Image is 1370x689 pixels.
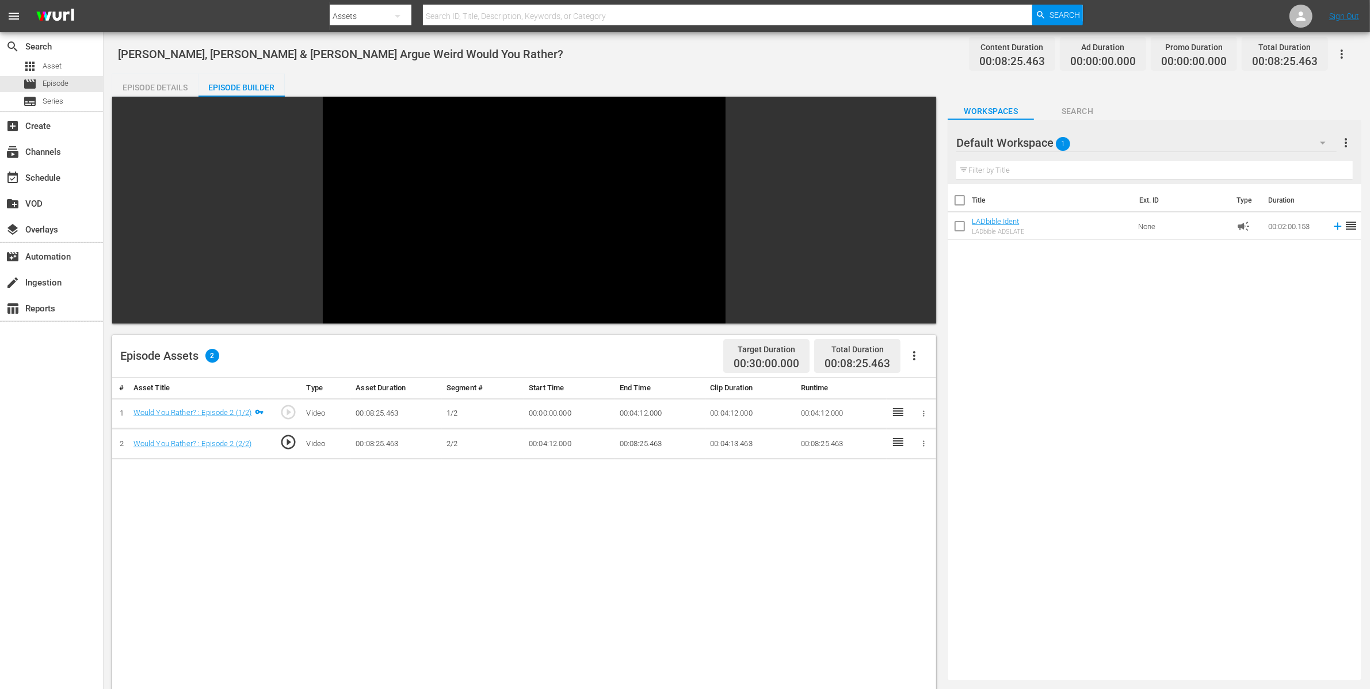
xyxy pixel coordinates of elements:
[524,429,615,459] td: 00:04:12.000
[972,228,1024,235] div: LADbible ADSLATE
[302,398,351,429] td: Video
[524,378,615,399] th: Start Time
[6,276,20,290] span: Ingestion
[205,349,219,363] span: 2
[1161,39,1227,55] div: Promo Duration
[956,127,1337,159] div: Default Workspace
[120,349,219,363] div: Episode Assets
[199,74,285,97] button: Episode Builder
[6,145,20,159] span: Channels
[6,197,20,211] span: VOD
[1344,219,1358,233] span: reorder
[705,398,796,429] td: 00:04:12.000
[615,398,706,429] td: 00:04:12.000
[1252,39,1318,55] div: Total Duration
[23,59,37,73] span: Asset
[199,74,285,101] div: Episode Builder
[351,429,442,459] td: 00:08:25.463
[796,398,887,429] td: 00:04:12.000
[43,96,63,107] span: Series
[1032,5,1083,25] button: Search
[1070,55,1136,68] span: 00:00:00.000
[1237,219,1250,233] span: Ad
[1034,104,1120,119] span: Search
[6,171,20,185] span: Schedule
[6,119,20,133] span: Create
[705,429,796,459] td: 00:04:13.463
[133,408,252,417] a: Would You Rather? : Episode 2 (1/2)
[1070,39,1136,55] div: Ad Duration
[705,378,796,399] th: Clip Duration
[133,439,252,448] a: Would You Rather? : Episode 2 (2/2)
[118,47,563,61] span: [PERSON_NAME], [PERSON_NAME] & [PERSON_NAME] Argue Weird Would You Rather?
[1230,184,1261,216] th: Type
[972,217,1019,226] a: LADbible Ident
[302,429,351,459] td: Video
[1050,5,1080,25] span: Search
[23,94,37,108] span: Series
[979,55,1045,68] span: 00:08:25.463
[112,398,129,429] td: 1
[524,398,615,429] td: 00:00:00.000
[112,429,129,459] td: 2
[280,433,297,451] span: play_circle_outline
[112,378,129,399] th: #
[351,398,442,429] td: 00:08:25.463
[43,78,68,89] span: Episode
[734,341,799,357] div: Target Duration
[7,9,21,23] span: menu
[112,74,199,97] button: Episode Details
[23,77,37,91] span: Episode
[323,97,726,323] div: Video Player
[979,39,1045,55] div: Content Duration
[6,223,20,237] span: Overlays
[442,398,524,429] td: 1/2
[796,429,887,459] td: 00:08:25.463
[1134,212,1232,240] td: None
[442,429,524,459] td: 2/2
[280,403,297,421] span: play_circle_outline
[1331,220,1344,233] svg: Add to Episode
[6,302,20,315] span: Reports
[1161,55,1227,68] span: 00:00:00.000
[6,250,20,264] span: Automation
[129,378,269,399] th: Asset Title
[1339,129,1353,157] button: more_vert
[351,378,442,399] th: Asset Duration
[1261,184,1330,216] th: Duration
[28,3,83,30] img: ans4CAIJ8jUAAAAAAAAAAAAAAAAAAAAAAAAgQb4GAAAAAAAAAAAAAAAAAAAAAAAAJMjXAAAAAAAAAAAAAAAAAAAAAAAAgAT5G...
[1339,136,1353,150] span: more_vert
[796,378,887,399] th: Runtime
[734,357,799,371] span: 00:30:00.000
[1056,132,1071,156] span: 1
[615,378,706,399] th: End Time
[1132,184,1230,216] th: Ext. ID
[6,40,20,54] span: Search
[43,60,62,72] span: Asset
[1252,55,1318,68] span: 00:08:25.463
[1329,12,1359,21] a: Sign Out
[972,184,1132,216] th: Title
[615,429,706,459] td: 00:08:25.463
[825,341,890,357] div: Total Duration
[948,104,1034,119] span: Workspaces
[442,378,524,399] th: Segment #
[1264,212,1327,240] td: 00:02:00.153
[825,357,890,370] span: 00:08:25.463
[302,378,351,399] th: Type
[112,74,199,101] div: Episode Details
